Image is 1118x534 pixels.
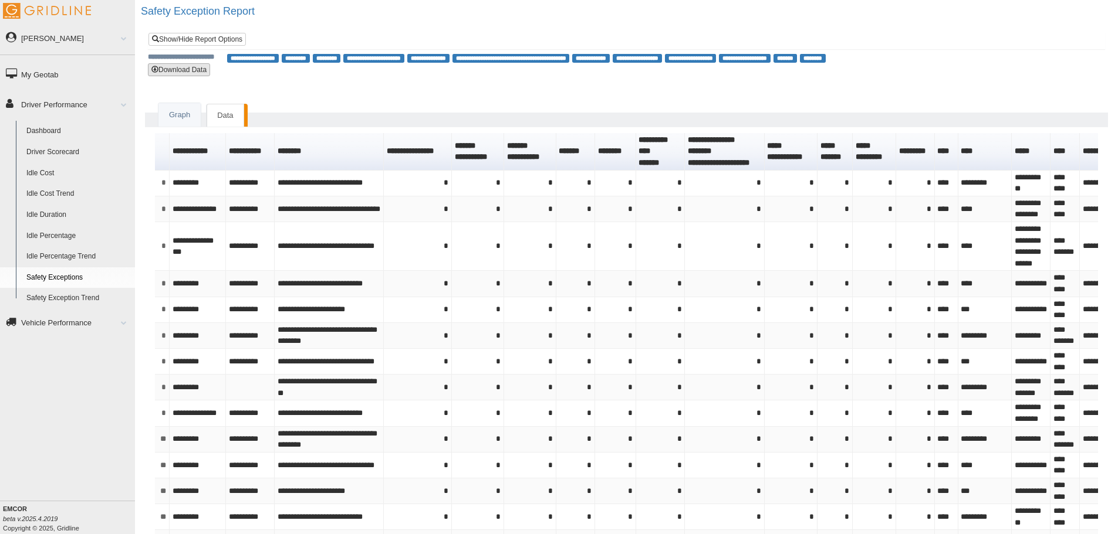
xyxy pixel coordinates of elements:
[21,226,135,247] a: Idle Percentage
[765,133,818,171] th: Sort column
[226,133,275,171] th: Sort column
[595,133,636,171] th: Sort column
[685,133,764,171] th: Sort column
[556,133,595,171] th: Sort column
[148,63,210,76] button: Download Data
[21,142,135,163] a: Driver Scorecard
[636,133,685,171] th: Sort column
[21,163,135,184] a: Idle Cost
[1012,133,1051,171] th: Sort column
[3,515,58,522] i: beta v.2025.4.2019
[3,3,91,19] img: Gridline
[21,121,135,142] a: Dashboard
[207,104,244,127] a: Data
[170,133,226,171] th: Sort column
[958,133,1012,171] th: Sort column
[853,133,896,171] th: Sort column
[21,205,135,226] a: Idle Duration
[158,103,201,127] a: Graph
[1051,133,1080,171] th: Sort column
[148,33,246,46] a: Show/Hide Report Options
[141,6,1118,18] h2: Safety Exception Report
[935,133,958,171] th: Sort column
[3,504,135,533] div: Copyright © 2025, Gridline
[21,267,135,288] a: Safety Exceptions
[3,505,27,512] b: EMCOR
[504,133,556,171] th: Sort column
[21,288,135,309] a: Safety Exception Trend
[818,133,853,171] th: Sort column
[275,133,384,171] th: Sort column
[384,133,452,171] th: Sort column
[452,133,504,171] th: Sort column
[896,133,935,171] th: Sort column
[21,246,135,267] a: Idle Percentage Trend
[21,183,135,205] a: Idle Cost Trend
